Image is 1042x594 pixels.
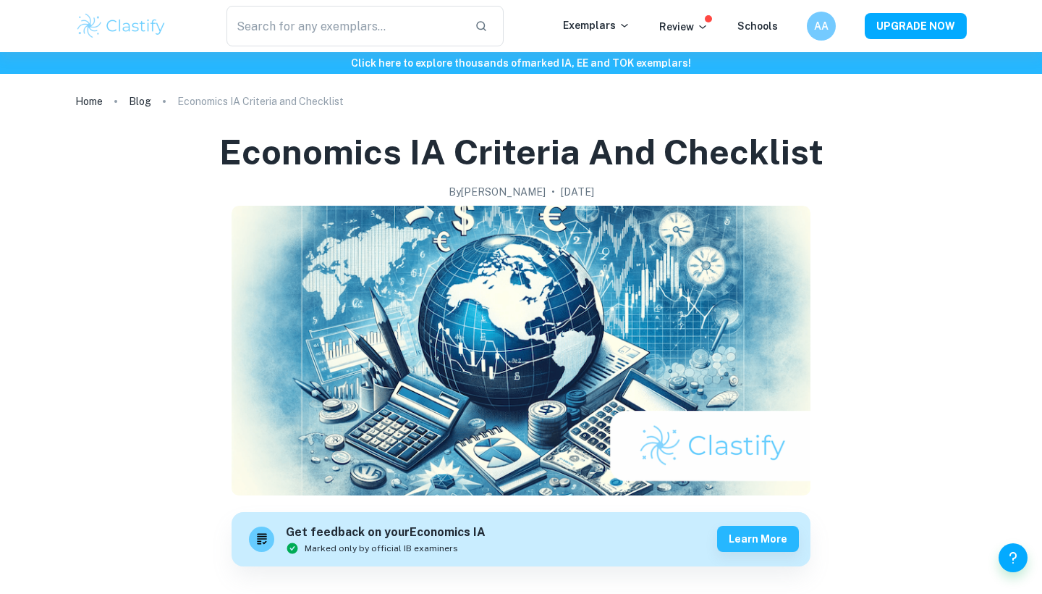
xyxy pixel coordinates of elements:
[449,184,546,200] h2: By [PERSON_NAME]
[717,526,799,552] button: Learn more
[561,184,594,200] h2: [DATE]
[999,543,1028,572] button: Help and Feedback
[129,91,151,112] a: Blog
[286,524,486,542] h6: Get feedback on your Economics IA
[737,20,778,32] a: Schools
[659,19,708,35] p: Review
[563,17,630,33] p: Exemplars
[232,206,810,495] img: Economics IA Criteria and Checklist cover image
[232,512,810,566] a: Get feedback on yourEconomics IAMarked only by official IB examinersLearn more
[75,12,167,41] img: Clastify logo
[813,18,830,34] h6: AA
[305,542,458,555] span: Marked only by official IB examiners
[865,13,967,39] button: UPGRADE NOW
[551,184,555,200] p: •
[3,55,1039,71] h6: Click here to explore thousands of marked IA, EE and TOK exemplars !
[177,93,344,109] p: Economics IA Criteria and Checklist
[75,91,103,112] a: Home
[219,129,823,175] h1: Economics IA Criteria and Checklist
[226,6,463,46] input: Search for any exemplars...
[807,12,836,41] button: AA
